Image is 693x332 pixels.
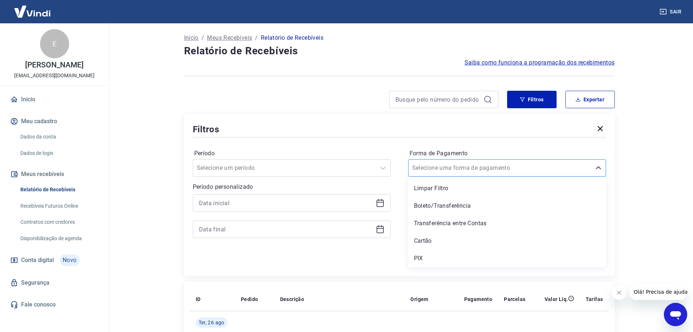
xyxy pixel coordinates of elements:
a: Meus Recebíveis [207,34,252,42]
iframe: Botão para abrir a janela de mensagens [664,303,687,326]
a: Dados de login [17,146,100,161]
p: Descrição [280,296,304,303]
label: Forma de Pagamento [410,149,605,158]
p: Pagamento [464,296,493,303]
p: Relatório de Recebíveis [261,34,323,42]
a: Relatório de Recebíveis [17,182,100,197]
p: Período personalizado [193,183,391,191]
button: Sair [658,5,684,19]
a: Conta digitalNovo [9,251,100,269]
p: ID [196,296,201,303]
a: Segurança [9,275,100,291]
div: Cartão [408,234,606,248]
a: Início [9,91,100,108]
button: Meus recebíveis [9,166,100,182]
button: Exportar [565,91,615,108]
a: Dados da conta [17,129,100,144]
p: Pedido [241,296,258,303]
button: Meu cadastro [9,113,100,129]
span: Ter, 26 ago [199,319,224,326]
iframe: Mensagem da empresa [629,284,687,300]
a: Contratos com credores [17,215,100,230]
p: / [255,34,258,42]
div: Boleto/Transferência [408,199,606,213]
label: Período [194,149,389,158]
img: Vindi [9,0,56,23]
p: Parcelas [504,296,525,303]
input: Data final [199,224,373,235]
a: Início [184,34,199,42]
input: Data inicial [199,198,373,208]
iframe: Fechar mensagem [612,285,626,300]
div: Transferência entre Contas [408,216,606,231]
p: [EMAIL_ADDRESS][DOMAIN_NAME] [14,72,95,79]
span: Novo [60,254,80,266]
h5: Filtros [193,124,220,135]
input: Busque pelo número do pedido [395,94,481,105]
p: [PERSON_NAME] [25,61,83,69]
div: PIX [408,251,606,266]
a: Fale conosco [9,297,100,313]
a: Recebíveis Futuros Online [17,199,100,214]
a: Saiba como funciona a programação dos recebimentos [465,58,615,67]
div: E [40,29,69,58]
div: Limpar Filtro [408,181,606,196]
span: Conta digital [21,255,54,265]
span: Olá! Precisa de ajuda? [4,5,61,11]
h4: Relatório de Recebíveis [184,44,615,58]
p: Tarifas [586,296,603,303]
button: Filtros [507,91,557,108]
p: Origem [410,296,428,303]
p: / [202,34,204,42]
a: Disponibilização de agenda [17,231,100,246]
p: Valor Líq. [545,296,568,303]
